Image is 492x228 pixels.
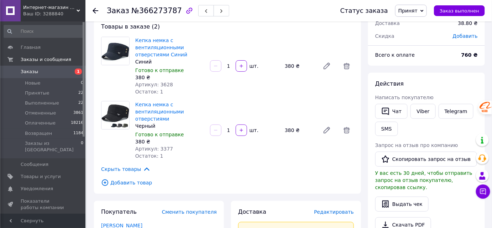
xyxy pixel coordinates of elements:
span: Добавить товар [101,179,354,187]
span: У вас есть 30 дней, чтобы отправить запрос на отзыв покупателю, скопировав ссылку. [375,170,472,190]
span: Отмененные [25,110,56,116]
span: Редактировать [314,209,354,215]
span: Интернет-магазин "Vаріант" [23,4,77,11]
button: Скопировать запрос на отзыв [375,152,477,167]
a: Viber [410,104,435,119]
span: Артикул: 3377 [135,146,173,152]
a: Telegram [439,104,473,119]
span: 22 [78,90,83,96]
span: Остаток: 1 [135,89,163,95]
a: Кепка немка с вентиляционными отверстиями Синий [135,37,187,57]
button: SMS [375,122,398,136]
img: Кепка немка с вентиляционными отверстиями [101,101,129,129]
span: Готово к отправке [135,132,184,137]
div: Статус заказа [340,7,388,14]
span: Уведомления [21,186,53,192]
span: Доставка [375,20,400,26]
span: Доставка [238,208,266,215]
span: Заказы и сообщения [21,56,71,63]
input: Поиск [4,25,84,38]
span: Готово к отправке [135,67,184,73]
div: 380 ₴ [135,138,204,145]
a: Кепка немка с вентиляционными отверстиями [135,102,184,122]
span: Оплаченные [25,120,56,126]
div: 380 ₴ [135,74,204,81]
span: Запрос на отзыв про компанию [375,142,458,148]
span: 0 [81,140,83,153]
span: Главная [21,44,41,51]
div: Синий [135,58,204,65]
span: Заказ выполнен [440,8,479,14]
span: 22 [78,100,83,106]
span: 1 [75,69,82,75]
span: Сообщения [21,161,48,168]
span: Выполненные [25,100,59,106]
span: Принятые [25,90,49,96]
span: Возвращен [25,130,52,137]
div: 38.80 ₴ [454,15,482,31]
span: 1184 [73,130,83,137]
span: Новые [25,80,41,86]
span: Заказ [107,6,129,15]
button: Чат [375,104,408,119]
span: 3861 [73,110,83,116]
a: Редактировать [320,59,334,73]
span: Удалить [340,59,354,73]
span: Остаток: 1 [135,153,163,159]
button: Чат с покупателем [476,184,490,199]
span: Удалить [340,123,354,137]
span: Показатели работы компании [21,198,66,211]
span: 0 [81,80,83,86]
span: Покупатель [101,208,137,215]
div: Вернуться назад [93,7,98,14]
span: Товары в заказе (2) [101,23,160,30]
span: Всего к оплате [375,52,415,58]
span: Артикул: 3628 [135,82,173,87]
img: Кепка немка с вентиляционными отверстиями Синий [101,37,129,65]
div: Ваш ID: 3288840 [23,11,85,17]
span: Скидка [375,33,394,39]
span: Написать покупателю [375,95,434,100]
span: Добавить [453,33,478,39]
b: 760 ₴ [461,52,478,58]
span: Заказы [21,69,38,75]
div: 380 ₴ [282,125,317,135]
div: шт. [248,62,259,70]
span: Скрыть товары [101,165,151,173]
a: Редактировать [320,123,334,137]
span: Принят [398,8,418,14]
span: Сменить покупателя [162,209,217,215]
span: 18216 [71,120,83,126]
div: 380 ₴ [282,61,317,71]
button: Заказ выполнен [434,5,485,16]
button: Выдать чек [375,197,429,212]
div: Черный [135,122,204,130]
span: Товары и услуги [21,173,61,180]
span: №366273787 [131,6,182,15]
span: Заказы из [GEOGRAPHIC_DATA] [25,140,81,153]
div: шт. [248,127,259,134]
span: Действия [375,80,404,87]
